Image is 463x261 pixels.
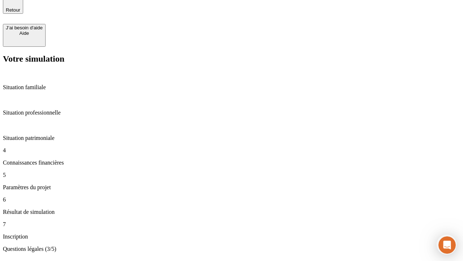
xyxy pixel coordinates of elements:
[3,172,460,178] p: 5
[6,7,20,13] span: Retour
[3,84,460,91] p: Situation familiale
[437,235,457,255] iframe: Intercom live chat discovery launcher
[6,25,43,30] div: J’ai besoin d'aide
[3,159,460,166] p: Connaissances financières
[3,54,460,64] h2: Votre simulation
[3,209,460,215] p: Résultat de simulation
[3,184,460,191] p: Paramètres du projet
[3,135,460,141] p: Situation patrimoniale
[3,246,460,252] p: Questions légales (3/5)
[3,147,460,154] p: 4
[438,236,456,254] iframe: Intercom live chat
[3,221,460,228] p: 7
[3,196,460,203] p: 6
[3,109,460,116] p: Situation professionnelle
[3,24,46,47] button: J’ai besoin d'aideAide
[3,233,460,240] p: Inscription
[6,30,43,36] div: Aide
